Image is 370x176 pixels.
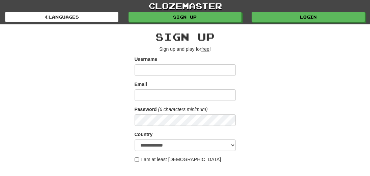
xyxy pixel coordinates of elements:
em: (6 characters minimum) [158,107,208,112]
a: Languages [5,12,118,22]
p: Sign up and play for ! [135,46,236,52]
u: free [201,46,209,52]
label: Password [135,106,157,113]
label: Email [135,81,147,88]
a: Sign up [129,12,242,22]
h2: Sign up [135,31,236,42]
label: Country [135,131,153,138]
label: I am at least [DEMOGRAPHIC_DATA] [135,156,221,163]
a: Login [252,12,365,22]
input: I am at least [DEMOGRAPHIC_DATA] [135,157,139,162]
label: Username [135,56,158,63]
